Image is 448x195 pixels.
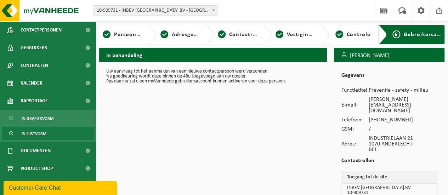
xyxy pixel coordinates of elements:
[106,69,320,74] p: Uw aanvraag tot het aanmaken van een nieuwe contactpersoon werd verzonden.
[94,6,217,16] span: 10-909731 - INBEV BELGIUM BV - ANDERLECHT
[21,92,48,110] span: Rapportage
[160,30,200,39] a: 2Adresgegevens
[276,30,316,39] a: 4Vestigingen
[392,30,400,38] span: 6
[2,111,94,125] a: In grafiekvorm
[106,74,320,79] p: Na goedkeuring wordt deze binnen de 48u toegevoegd aan uw dossier.
[341,86,368,95] td: Functietitel:
[368,86,437,95] td: Preventie - safety - milieu
[341,95,368,115] td: E-mail:
[103,30,110,38] span: 1
[341,158,437,167] h2: Contactrollen
[106,79,320,84] p: Pas daarna zal u een myVanheede gebruikersaccount kunnen activeren voor deze persoon.
[218,30,258,39] a: 3Contactrollen
[333,30,373,39] a: 5Controle
[160,30,168,38] span: 2
[218,30,226,38] span: 3
[22,127,46,140] span: In lijstvorm
[103,30,143,39] a: 1Persoonsgegevens
[335,30,343,38] span: 5
[21,21,62,39] span: Contactpersonen
[93,5,217,16] span: 10-909731 - INBEV BELGIUM BV - ANDERLECHT
[341,134,368,154] td: Adres:
[368,134,437,154] td: INDUSTRIELAAN 21 1070 ANDERLECHT BEL
[287,32,318,38] span: Vestigingen
[347,32,370,38] span: Controle
[21,57,48,74] span: Contracten
[368,115,437,125] td: [PHONE_NUMBER]
[276,30,283,38] span: 4
[229,32,267,38] span: Contactrollen
[21,160,53,177] span: Product Shop
[341,125,368,134] td: GSM:
[334,48,444,63] h3: [PERSON_NAME]
[21,39,47,57] span: Gebruikers
[99,48,327,62] h2: In behandeling
[341,73,437,82] h2: Gegevens
[21,74,42,92] span: Kalender
[21,142,51,160] span: Documenten
[114,32,164,38] span: Persoonsgegevens
[341,171,437,184] th: Toegang tot de site
[172,32,212,38] span: Adresgegevens
[2,127,94,140] a: In lijstvorm
[22,112,53,125] span: In grafiekvorm
[368,125,437,134] td: /
[21,177,78,195] span: Acceptatievoorwaarden
[4,179,118,195] iframe: chat widget
[341,115,368,125] td: Telefoon:
[368,95,437,115] td: [PERSON_NAME][EMAIL_ADDRESS][DOMAIN_NAME]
